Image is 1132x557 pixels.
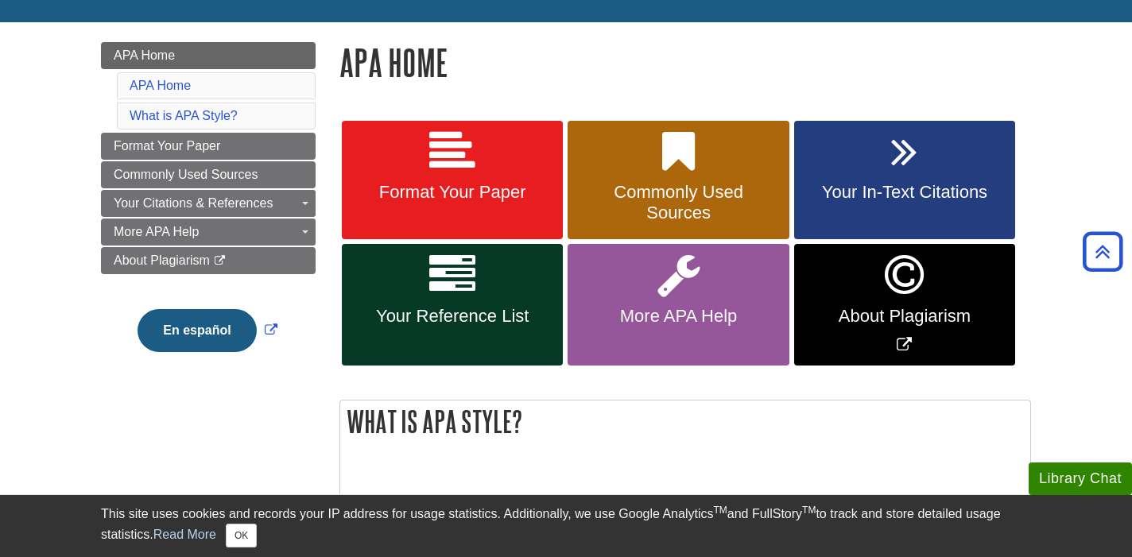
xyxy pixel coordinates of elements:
[354,306,551,327] span: Your Reference List
[101,42,316,379] div: Guide Page Menu
[101,161,316,188] a: Commonly Used Sources
[101,219,316,246] a: More APA Help
[101,42,316,69] a: APA Home
[342,121,563,240] a: Format Your Paper
[568,244,789,366] a: More APA Help
[114,168,258,181] span: Commonly Used Sources
[342,244,563,366] a: Your Reference List
[226,524,257,547] button: Close
[114,196,273,210] span: Your Citations & References
[568,121,789,240] a: Commonly Used Sources
[114,225,199,238] span: More APA Help
[101,505,1031,547] div: This site uses cookies and records your IP address for usage statistics. Additionally, we use Goo...
[101,190,316,217] a: Your Citations & References
[101,247,316,274] a: About Plagiarism
[806,182,1003,203] span: Your In-Text Citations
[130,79,191,92] a: APA Home
[354,182,551,203] span: Format Your Paper
[101,133,316,160] a: Format Your Paper
[339,42,1031,83] h1: APA Home
[1029,462,1132,495] button: Library Chat
[340,400,1030,443] h2: What is APA Style?
[713,505,727,516] sup: TM
[580,182,777,223] span: Commonly Used Sources
[802,505,816,516] sup: TM
[213,256,227,266] i: This link opens in a new window
[794,121,1015,240] a: Your In-Text Citations
[1077,241,1128,262] a: Back to Top
[580,306,777,327] span: More APA Help
[806,306,1003,327] span: About Plagiarism
[794,244,1015,366] a: Link opens in new window
[114,48,175,62] span: APA Home
[134,323,281,337] a: Link opens in new window
[130,109,238,122] a: What is APA Style?
[114,139,220,153] span: Format Your Paper
[153,528,216,541] a: Read More
[138,309,256,352] button: En español
[114,253,210,267] span: About Plagiarism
